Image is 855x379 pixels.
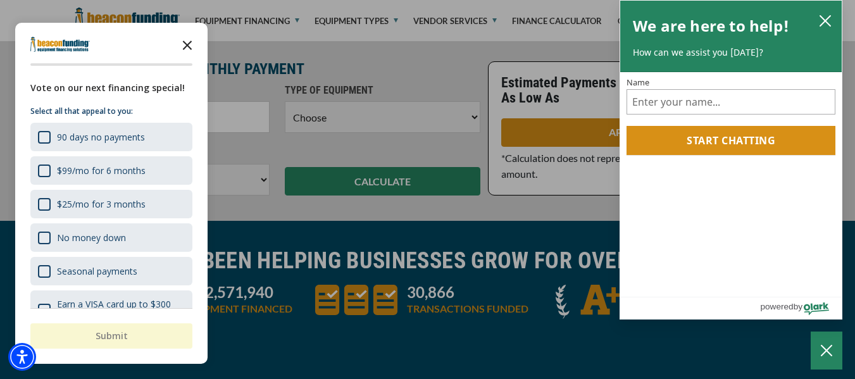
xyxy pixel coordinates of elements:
div: $99/mo for 6 months [57,165,146,177]
div: Seasonal payments [30,257,192,285]
input: Name [627,89,835,115]
button: Close the survey [175,32,200,57]
div: No money down [57,232,126,244]
div: $25/mo for 3 months [30,190,192,218]
div: Survey [15,23,208,364]
div: Earn a VISA card up to $300 for financing [57,298,185,322]
div: Seasonal payments [57,265,137,277]
button: Start chatting [627,126,835,155]
button: Submit [30,323,192,349]
div: No money down [30,223,192,252]
div: Earn a VISA card up to $300 for financing [30,290,192,330]
label: Name [627,78,835,87]
p: How can we assist you [DATE]? [633,46,829,59]
button: Close Chatbox [811,332,842,370]
span: powered [760,299,793,314]
div: $99/mo for 6 months [30,156,192,185]
span: by [794,299,802,314]
div: 90 days no payments [57,131,145,143]
img: Company logo [30,37,90,52]
div: $25/mo for 3 months [57,198,146,210]
div: Vote on our next financing special! [30,81,192,95]
a: Powered by Olark - open in a new tab [760,297,842,319]
h2: We are here to help! [633,13,789,39]
div: 90 days no payments [30,123,192,151]
p: Select all that appeal to you: [30,105,192,118]
button: close chatbox [815,11,835,29]
div: Accessibility Menu [8,343,36,371]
